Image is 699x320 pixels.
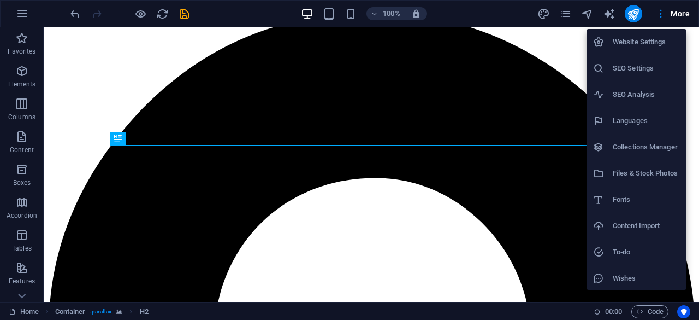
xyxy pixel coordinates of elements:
h6: SEO Settings [613,62,680,75]
h6: To-do [613,246,680,259]
h6: Wishes [613,272,680,285]
h6: Fonts [613,193,680,206]
h6: SEO Analysis [613,88,680,101]
h6: Files & Stock Photos [613,167,680,180]
h6: Collections Manager [613,141,680,154]
h6: Content Import [613,219,680,232]
h6: Languages [613,114,680,127]
h6: Website Settings [613,36,680,49]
